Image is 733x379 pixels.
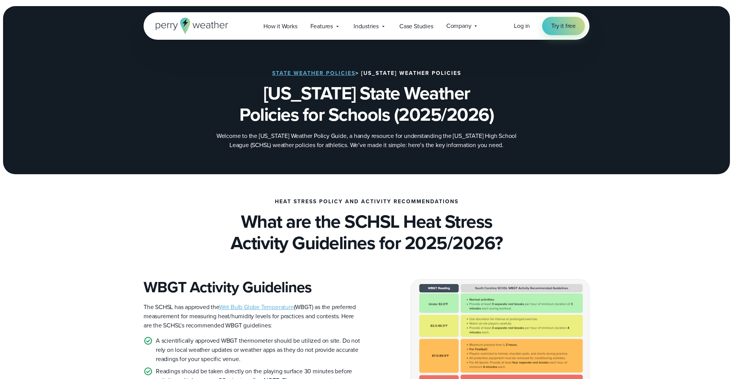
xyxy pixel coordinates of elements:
a: State Weather Policies [272,69,355,77]
span: How it Works [263,22,297,31]
p: A scientifically approved WBGT thermometer should be utilized on site. Do not rely on local weath... [156,336,360,364]
span: Industries [354,22,379,31]
h2: What are the SCHSL Heat Stress Activity Guidelines for 2025/2026? [144,211,589,254]
a: Log in [514,21,530,31]
a: Case Studies [393,18,440,34]
a: How it Works [257,18,304,34]
h3: Heat Stress Policy and Activity Recommendations [275,199,459,205]
span: Case Studies [399,22,433,31]
h1: [US_STATE] State Weather Policies for Schools (2025/2026) [182,83,551,125]
span: Features [310,22,333,31]
span: The SCHSL has approved the (WBGT) as the preferred measurement for measuring heat/humidity levels... [144,303,356,330]
a: Try it free [542,17,585,35]
span: Log in [514,21,530,30]
h2: > [US_STATE] Weather Policies [272,70,461,76]
span: Try it free [551,21,576,31]
span: Company [446,21,471,31]
h3: WBGT Activity Guidelines [144,278,360,296]
a: Wet Bulb Globe Temperature [219,303,294,311]
p: Welcome to the [US_STATE] Weather Policy Guide, a handy resource for understanding the [US_STATE]... [214,131,519,150]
